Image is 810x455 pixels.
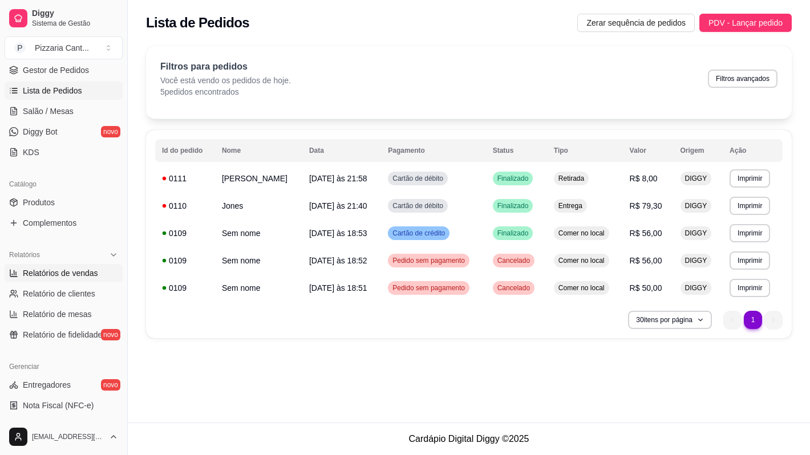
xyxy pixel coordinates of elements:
[146,14,249,32] h2: Lista de Pedidos
[5,61,123,79] a: Gestor de Pedidos
[5,305,123,323] a: Relatório de mesas
[5,326,123,344] a: Relatório de fidelidadenovo
[32,9,118,19] span: Diggy
[556,201,585,210] span: Entrega
[683,256,710,265] span: DIGGY
[630,283,662,292] span: R$ 50,00
[730,279,770,297] button: Imprimir
[630,201,662,210] span: R$ 79,30
[32,432,104,441] span: [EMAIL_ADDRESS][DOMAIN_NAME]
[23,197,55,208] span: Produtos
[674,139,723,162] th: Origem
[32,19,118,28] span: Sistema de Gestão
[623,139,674,162] th: Valor
[683,174,710,183] span: DIGGY
[5,143,123,161] a: KDS
[162,255,208,266] div: 0109
[495,174,531,183] span: Finalizado
[556,256,607,265] span: Comer no local
[35,42,89,54] div: Pizzaria Cant ...
[215,165,302,192] td: [PERSON_NAME]
[723,139,783,162] th: Ação
[718,305,788,335] nav: pagination navigation
[215,192,302,220] td: Jones
[23,400,94,411] span: Nota Fiscal (NFC-e)
[5,264,123,282] a: Relatórios de vendas
[381,139,485,162] th: Pagamento
[730,251,770,270] button: Imprimir
[5,5,123,32] a: DiggySistema de Gestão
[630,229,662,238] span: R$ 56,00
[5,82,123,100] a: Lista de Pedidos
[23,147,39,158] span: KDS
[309,229,367,238] span: [DATE] às 18:53
[730,169,770,188] button: Imprimir
[23,64,89,76] span: Gestor de Pedidos
[586,17,686,29] span: Zerar sequência de pedidos
[5,36,123,59] button: Select a team
[23,267,98,279] span: Relatórios de vendas
[309,256,367,265] span: [DATE] às 18:52
[309,201,367,210] span: [DATE] às 21:40
[162,282,208,294] div: 0109
[577,14,695,32] button: Zerar sequência de pedidos
[5,285,123,303] a: Relatório de clientes
[730,197,770,215] button: Imprimir
[547,139,623,162] th: Tipo
[5,396,123,415] a: Nota Fiscal (NFC-e)
[5,123,123,141] a: Diggy Botnovo
[215,139,302,162] th: Nome
[14,42,26,54] span: P
[630,174,658,183] span: R$ 8,00
[628,311,712,329] button: 30itens por página
[5,357,123,376] div: Gerenciar
[302,139,381,162] th: Data
[630,256,662,265] span: R$ 56,00
[5,423,123,450] button: [EMAIL_ADDRESS][DOMAIN_NAME]
[162,227,208,239] div: 0109
[495,256,532,265] span: Cancelado
[5,417,123,435] a: Controle de caixa
[23,308,92,320] span: Relatório de mesas
[556,283,607,292] span: Comer no local
[23,105,74,117] span: Salão / Mesas
[390,174,445,183] span: Cartão de débito
[5,214,123,232] a: Complementos
[9,250,40,259] span: Relatórios
[5,376,123,394] a: Entregadoresnovo
[23,217,76,229] span: Complementos
[155,139,215,162] th: Id do pedido
[683,283,710,292] span: DIGGY
[556,229,607,238] span: Comer no local
[160,60,291,74] p: Filtros para pedidos
[5,102,123,120] a: Salão / Mesas
[5,175,123,193] div: Catálogo
[23,329,102,340] span: Relatório de fidelidade
[495,229,531,238] span: Finalizado
[215,247,302,274] td: Sem nome
[744,311,762,329] li: pagination item 1 active
[23,85,82,96] span: Lista de Pedidos
[162,200,208,212] div: 0110
[708,17,783,29] span: PDV - Lançar pedido
[309,283,367,292] span: [DATE] às 18:51
[215,274,302,302] td: Sem nome
[23,126,58,137] span: Diggy Bot
[128,422,810,455] footer: Cardápio Digital Diggy © 2025
[160,86,291,97] p: 5 pedidos encontrados
[699,14,792,32] button: PDV - Lançar pedido
[5,193,123,212] a: Produtos
[162,173,208,184] div: 0111
[495,283,532,292] span: Cancelado
[215,220,302,247] td: Sem nome
[390,201,445,210] span: Cartão de débito
[390,283,467,292] span: Pedido sem pagamento
[730,224,770,242] button: Imprimir
[556,174,586,183] span: Retirada
[486,139,547,162] th: Status
[495,201,531,210] span: Finalizado
[23,288,95,299] span: Relatório de clientes
[708,70,777,88] button: Filtros avançados
[390,229,447,238] span: Cartão de crédito
[23,379,71,391] span: Entregadores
